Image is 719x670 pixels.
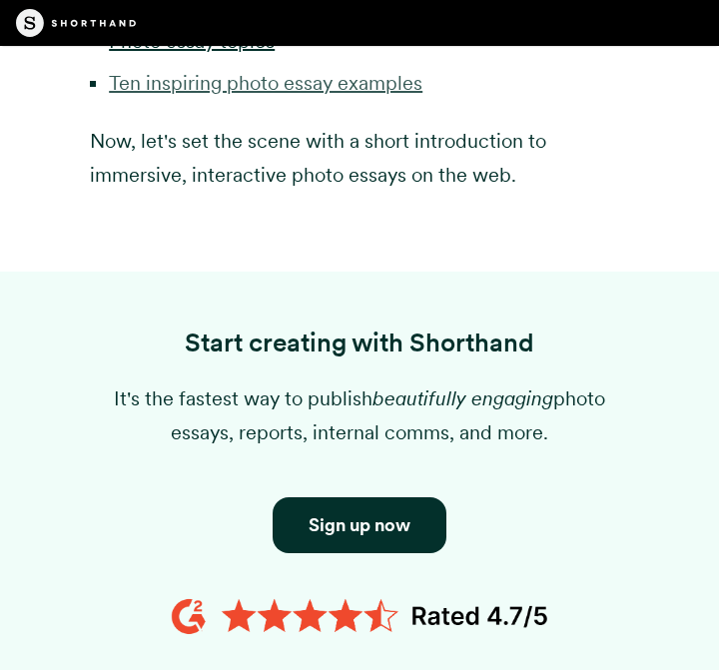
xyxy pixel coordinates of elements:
[109,71,422,95] a: Ten inspiring photo essay examples
[171,593,548,640] img: 4.7 orange stars lined up in a row with the text G2 rated 4.7/5
[90,381,629,449] p: It's the fastest way to publish photo essays, reports, internal comms, and more.
[372,386,553,410] em: beautifully engaging
[273,497,446,553] a: Button to click through to Shorthand's signup section.
[16,9,136,37] img: The Craft
[90,124,629,192] p: Now, let's set the scene with a short introduction to immersive, interactive photo essays on the ...
[90,327,629,357] h3: Start creating with Shorthand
